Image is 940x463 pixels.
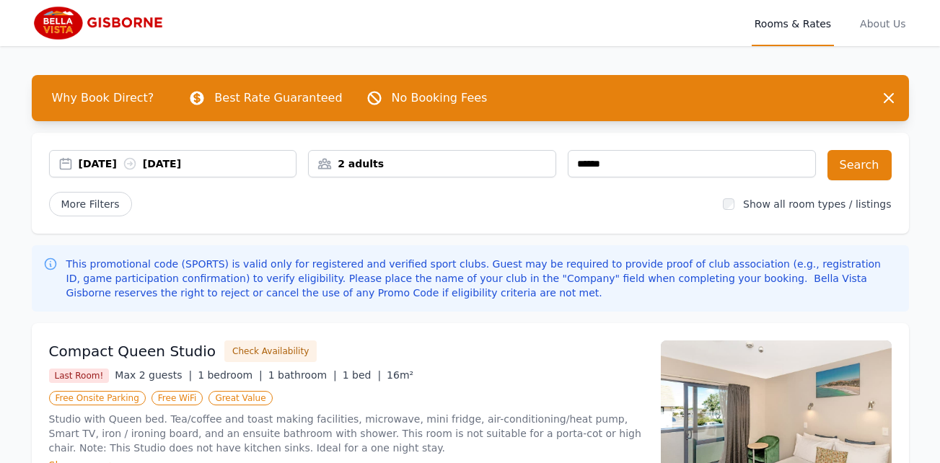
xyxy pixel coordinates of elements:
span: 1 bathroom | [268,369,337,381]
button: Search [827,150,892,180]
span: Max 2 guests | [115,369,192,381]
span: Free Onsite Parking [49,391,146,405]
span: 16m² [387,369,413,381]
p: This promotional code (SPORTS) is valid only for registered and verified sport clubs. Guest may b... [66,257,897,300]
p: Best Rate Guaranteed [214,89,342,107]
span: Great Value [208,391,272,405]
h3: Compact Queen Studio [49,341,216,361]
div: [DATE] [DATE] [79,156,297,171]
p: No Booking Fees [392,89,488,107]
span: Free WiFi [151,391,203,405]
span: Last Room! [49,369,110,383]
span: More Filters [49,192,132,216]
label: Show all room types / listings [743,198,891,210]
span: 1 bed | [343,369,381,381]
button: Check Availability [224,340,317,362]
span: 1 bedroom | [198,369,263,381]
div: 2 adults [309,156,555,171]
p: Studio with Queen bed. Tea/coffee and toast making facilities, microwave, mini fridge, air-condit... [49,412,643,455]
span: Why Book Direct? [40,84,166,113]
img: Bella Vista Gisborne [32,6,170,40]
